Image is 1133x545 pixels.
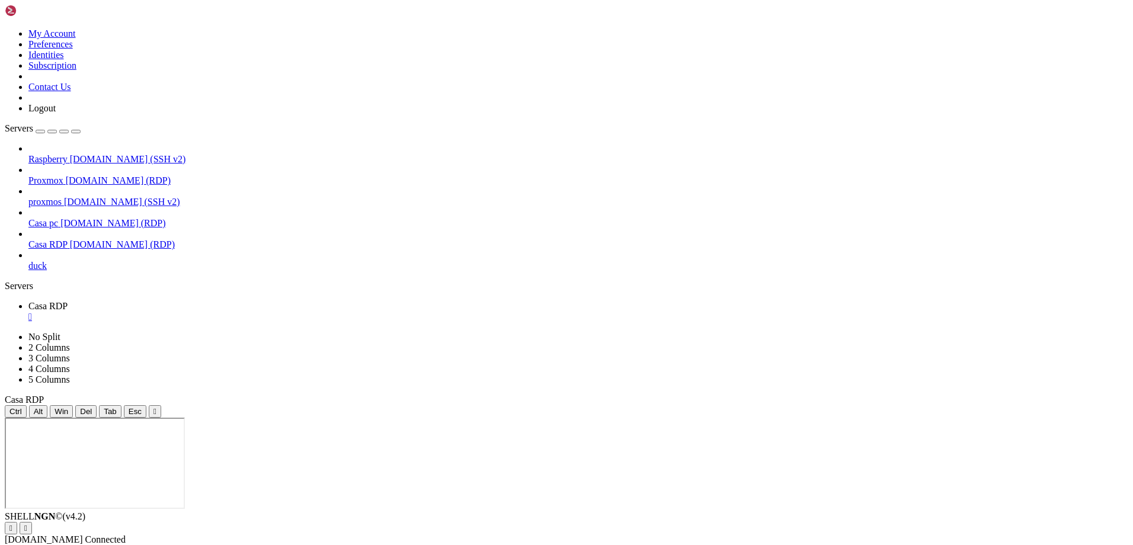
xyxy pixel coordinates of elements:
[24,524,27,533] div: 
[28,50,64,60] a: Identities
[28,261,1128,271] a: duck
[28,239,68,249] span: Casa RDP
[5,395,44,405] span: Casa RDP
[5,405,27,418] button: Ctrl
[28,186,1128,207] li: proxmos [DOMAIN_NAME] (SSH v2)
[9,407,22,416] span: Ctrl
[5,511,85,521] span: SHELL ©
[28,39,73,49] a: Preferences
[28,165,1128,186] li: Proxmox [DOMAIN_NAME] (RDP)
[55,407,68,416] span: Win
[28,250,1128,271] li: duck
[63,511,86,521] span: 4.2.0
[9,524,12,533] div: 
[70,154,186,164] span: [DOMAIN_NAME] (SSH v2)
[28,60,76,70] a: Subscription
[28,332,60,342] a: No Split
[28,82,71,92] a: Contact Us
[28,175,1128,186] a: Proxmox [DOMAIN_NAME] (RDP)
[85,534,126,544] span: Connected
[28,197,1128,207] a: proxmos [DOMAIN_NAME] (SSH v2)
[60,218,165,228] span: [DOMAIN_NAME] (RDP)
[28,374,70,384] a: 5 Columns
[5,534,83,544] span: [DOMAIN_NAME]
[99,405,121,418] button: Tab
[28,103,56,113] a: Logout
[70,239,175,249] span: [DOMAIN_NAME] (RDP)
[28,261,47,271] span: duck
[28,239,1128,250] a: Casa RDP [DOMAIN_NAME] (RDP)
[5,281,1128,291] div: Servers
[75,405,97,418] button: Del
[28,207,1128,229] li: Casa pc [DOMAIN_NAME] (RDP)
[28,218,58,228] span: Casa pc
[104,407,117,416] span: Tab
[28,312,1128,322] a: 
[80,407,92,416] span: Del
[28,154,68,164] span: Raspberry
[28,154,1128,165] a: Raspberry [DOMAIN_NAME] (SSH v2)
[28,353,70,363] a: 3 Columns
[5,522,17,534] button: 
[34,511,56,521] b: NGN
[153,407,156,416] div: 
[50,405,73,418] button: Win
[29,405,48,418] button: Alt
[124,405,146,418] button: Esc
[20,522,32,534] button: 
[66,175,171,185] span: [DOMAIN_NAME] (RDP)
[28,364,70,374] a: 4 Columns
[5,123,81,133] a: Servers
[28,342,70,352] a: 2 Columns
[28,175,63,185] span: Proxmox
[149,405,161,418] button: 
[28,143,1128,165] li: Raspberry [DOMAIN_NAME] (SSH v2)
[28,229,1128,250] li: Casa RDP [DOMAIN_NAME] (RDP)
[28,197,62,207] span: proxmos
[28,28,76,39] a: My Account
[28,301,68,311] span: Casa RDP
[129,407,142,416] span: Esc
[28,301,1128,322] a: Casa RDP
[34,407,43,416] span: Alt
[28,218,1128,229] a: Casa pc [DOMAIN_NAME] (RDP)
[5,123,33,133] span: Servers
[64,197,180,207] span: [DOMAIN_NAME] (SSH v2)
[5,5,73,17] img: Shellngn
